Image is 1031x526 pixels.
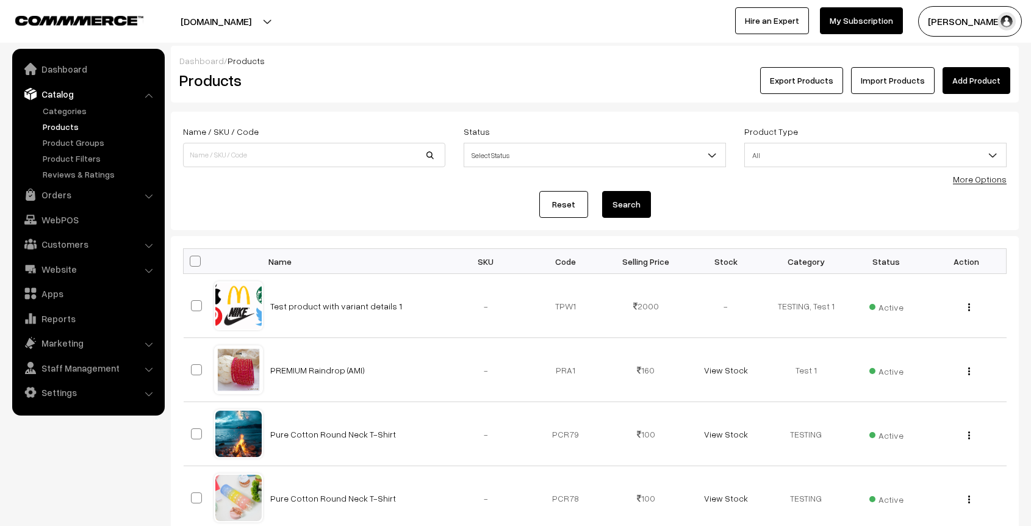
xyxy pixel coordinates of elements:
[15,258,160,280] a: Website
[183,143,445,167] input: Name / SKU / Code
[704,493,748,503] a: View Stock
[926,249,1006,274] th: Action
[735,7,809,34] a: Hire an Expert
[606,274,686,338] td: 2000
[40,168,160,181] a: Reviews & Ratings
[446,249,526,274] th: SKU
[15,209,160,231] a: WebPOS
[15,184,160,206] a: Orders
[602,191,651,218] button: Search
[15,233,160,255] a: Customers
[446,274,526,338] td: -
[446,338,526,402] td: -
[179,56,224,66] a: Dashboard
[15,332,160,354] a: Marketing
[606,249,686,274] th: Selling Price
[968,431,970,439] img: Menu
[869,426,903,442] span: Active
[40,104,160,117] a: Categories
[15,308,160,330] a: Reports
[40,120,160,133] a: Products
[270,493,396,503] a: Pure Cotton Round Neck T-Shirt
[744,143,1007,167] span: All
[183,125,259,138] label: Name / SKU / Code
[745,145,1006,166] span: All
[686,249,766,274] th: Stock
[704,365,748,375] a: View Stock
[40,152,160,165] a: Product Filters
[464,125,490,138] label: Status
[15,381,160,403] a: Settings
[526,338,606,402] td: PRA1
[918,6,1022,37] button: [PERSON_NAME]
[270,301,402,311] a: Test product with variant details 1
[846,249,926,274] th: Status
[179,71,444,90] h2: Products
[820,7,903,34] a: My Subscription
[766,338,846,402] td: Test 1
[943,67,1010,94] a: Add Product
[446,402,526,466] td: -
[270,365,365,375] a: PREMIUM Raindrop (AMI)
[760,67,843,94] button: Export Products
[766,249,846,274] th: Category
[704,429,748,439] a: View Stock
[228,56,265,66] span: Products
[15,83,160,105] a: Catalog
[15,58,160,80] a: Dashboard
[40,136,160,149] a: Product Groups
[869,298,903,314] span: Active
[526,402,606,466] td: PCR79
[606,402,686,466] td: 100
[464,143,726,167] span: Select Status
[851,67,935,94] a: Import Products
[744,125,798,138] label: Product Type
[179,54,1010,67] div: /
[869,362,903,378] span: Active
[968,303,970,311] img: Menu
[464,145,725,166] span: Select Status
[15,12,122,27] a: COMMMERCE
[606,338,686,402] td: 160
[526,274,606,338] td: TPW1
[270,429,396,439] a: Pure Cotton Round Neck T-Shirt
[15,16,143,25] img: COMMMERCE
[686,274,766,338] td: -
[15,357,160,379] a: Staff Management
[15,283,160,304] a: Apps
[766,402,846,466] td: TESTING
[968,495,970,503] img: Menu
[953,174,1007,184] a: More Options
[997,12,1016,31] img: user
[766,274,846,338] td: TESTING, Test 1
[138,6,294,37] button: [DOMAIN_NAME]
[539,191,588,218] a: Reset
[263,249,446,274] th: Name
[968,367,970,375] img: Menu
[869,490,903,506] span: Active
[526,249,606,274] th: Code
